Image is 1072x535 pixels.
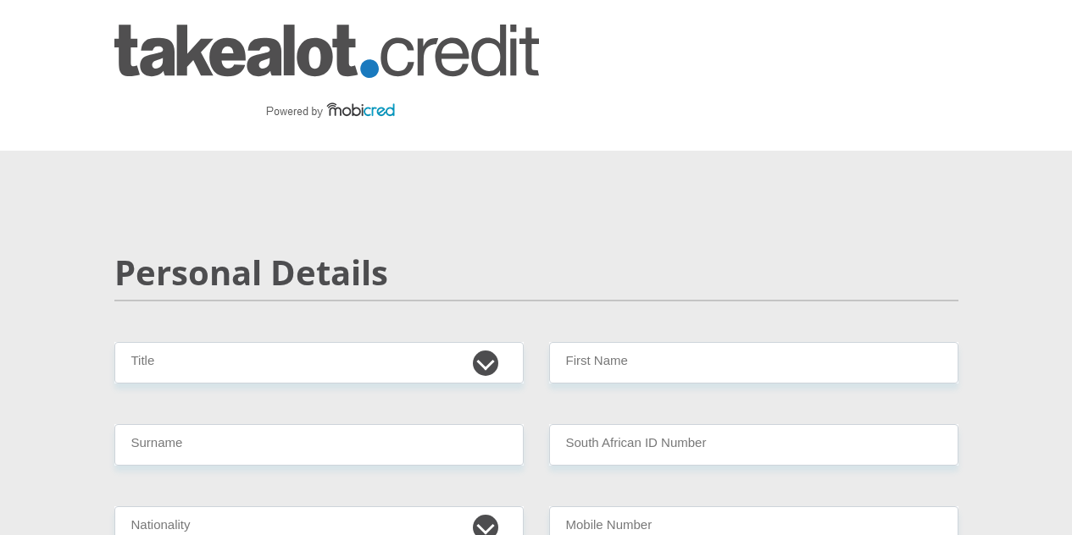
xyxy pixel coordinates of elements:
input: Surname [114,424,524,466]
img: takealot_credit logo [114,25,539,126]
input: ID Number [549,424,958,466]
input: First Name [549,342,958,383]
h2: Personal Details [114,252,958,293]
